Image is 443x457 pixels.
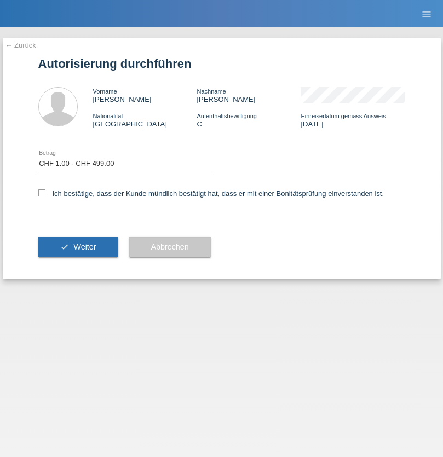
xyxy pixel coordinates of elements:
[416,10,438,17] a: menu
[197,112,301,128] div: C
[197,87,301,103] div: [PERSON_NAME]
[93,88,117,95] span: Vorname
[197,113,256,119] span: Aufenthaltsbewilligung
[421,9,432,20] i: menu
[151,242,189,251] span: Abbrechen
[301,112,405,128] div: [DATE]
[93,112,197,128] div: [GEOGRAPHIC_DATA]
[129,237,211,258] button: Abbrechen
[5,41,36,49] a: ← Zurück
[301,113,386,119] span: Einreisedatum gemäss Ausweis
[197,88,226,95] span: Nachname
[38,237,118,258] button: check Weiter
[38,57,405,71] h1: Autorisierung durchführen
[93,87,197,103] div: [PERSON_NAME]
[73,242,96,251] span: Weiter
[60,242,69,251] i: check
[93,113,123,119] span: Nationalität
[38,189,384,198] label: Ich bestätige, dass der Kunde mündlich bestätigt hat, dass er mit einer Bonitätsprüfung einversta...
